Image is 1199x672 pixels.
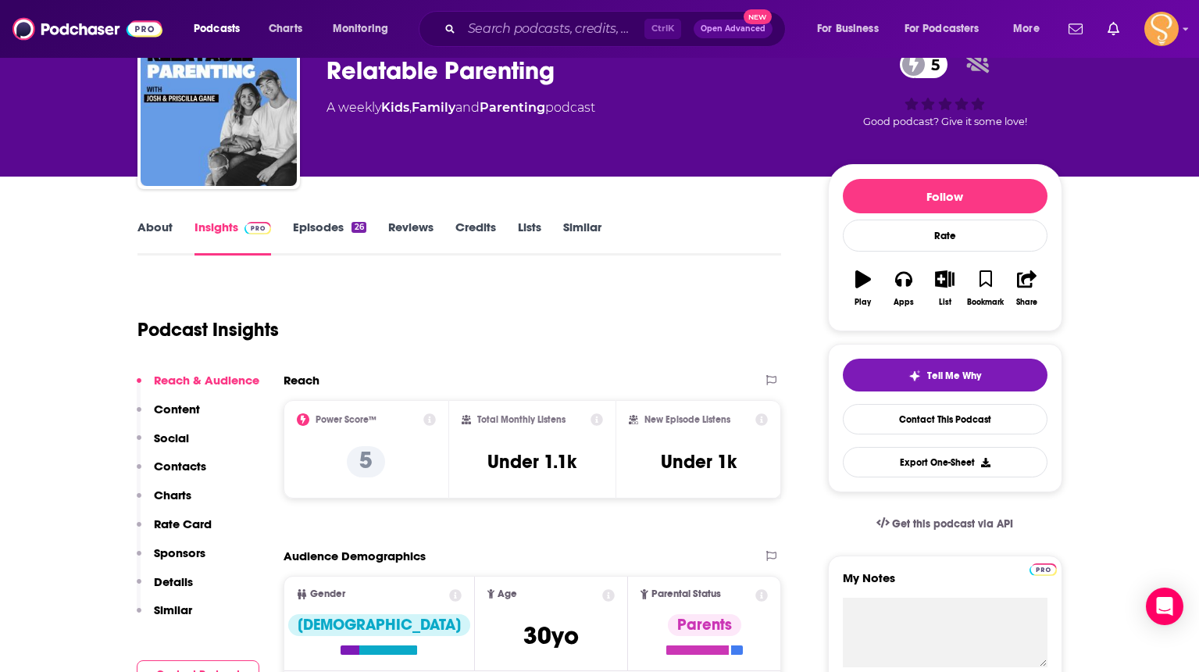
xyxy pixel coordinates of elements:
p: Similar [154,602,192,617]
a: Episodes26 [293,220,366,256]
a: Family [412,100,455,115]
span: Open Advanced [701,25,765,33]
p: Charts [154,488,191,502]
h3: Under 1k [661,450,737,474]
span: Gender [310,589,345,599]
div: A weekly podcast [327,98,595,117]
span: For Business [817,18,879,40]
a: Charts [259,16,312,41]
p: Details [154,574,193,589]
button: Play [843,260,883,316]
p: Social [154,431,189,445]
a: Similar [563,220,601,256]
h3: Under 1.1k [487,450,576,474]
button: Similar [137,602,192,631]
button: Reach & Audience [137,373,259,402]
a: Pro website [1029,561,1057,576]
span: Age [498,589,517,599]
a: Lists [518,220,541,256]
input: Search podcasts, credits, & more... [462,16,644,41]
button: Social [137,431,189,459]
span: Logged in as RebeccaAtkinson [1144,12,1179,46]
div: Share [1016,298,1037,307]
img: Podchaser - Follow, Share and Rate Podcasts [12,14,162,44]
div: 5Good podcast? Give it some love! [828,41,1062,138]
p: Contacts [154,459,206,474]
span: Get this podcast via API [892,517,1013,531]
div: Play [855,298,871,307]
button: Export One-Sheet [843,447,1047,477]
h2: Power Score™ [316,414,376,425]
div: Apps [894,298,914,307]
span: Good podcast? Give it some love! [863,116,1027,127]
button: Sponsors [137,545,205,574]
a: Contact This Podcast [843,404,1047,434]
span: Tell Me Why [927,370,981,382]
span: 30 yo [523,620,579,651]
button: Share [1006,260,1047,316]
h2: New Episode Listens [644,414,730,425]
div: Bookmark [967,298,1004,307]
span: New [744,9,772,24]
a: Show notifications dropdown [1062,16,1089,42]
a: Get this podcast via API [864,505,1026,543]
a: InsightsPodchaser Pro [194,220,272,256]
img: Podchaser Pro [1029,563,1057,576]
span: 5 [915,51,947,78]
span: Podcasts [194,18,240,40]
h2: Total Monthly Listens [477,414,566,425]
label: My Notes [843,570,1047,598]
a: Kids [381,100,409,115]
span: and [455,100,480,115]
span: Ctrl K [644,19,681,39]
button: Details [137,574,193,603]
button: Rate Card [137,517,212,545]
button: Contacts [137,459,206,488]
button: tell me why sparkleTell Me Why [843,359,1047,391]
button: List [924,260,965,316]
div: Parents [668,614,741,636]
a: Parenting [480,100,545,115]
span: Charts [269,18,302,40]
button: open menu [894,16,1002,41]
span: For Podcasters [905,18,980,40]
button: open menu [183,16,260,41]
img: User Profile [1144,12,1179,46]
button: Apps [883,260,924,316]
a: Reviews [388,220,434,256]
h2: Reach [284,373,319,388]
a: 5 [900,51,947,78]
div: Rate [843,220,1047,252]
span: , [409,100,412,115]
button: Charts [137,488,191,517]
h2: Audience Demographics [284,549,426,563]
button: Follow [843,179,1047,213]
button: open menu [322,16,409,41]
span: More [1013,18,1040,40]
img: tell me why sparkle [908,370,921,382]
button: Show profile menu [1144,12,1179,46]
button: Bookmark [965,260,1006,316]
a: Credits [455,220,496,256]
button: Content [137,402,200,431]
div: List [939,298,951,307]
div: Search podcasts, credits, & more... [434,11,801,47]
a: Show notifications dropdown [1101,16,1126,42]
h1: Podcast Insights [137,318,279,341]
a: About [137,220,173,256]
p: Rate Card [154,517,212,531]
button: Open AdvancedNew [694,20,773,38]
div: [DEMOGRAPHIC_DATA] [288,614,470,636]
img: Podchaser Pro [244,222,272,234]
p: 5 [347,446,385,477]
button: open menu [1002,16,1059,41]
img: Relatable Parenting [141,30,297,186]
p: Sponsors [154,545,205,560]
div: 26 [351,222,366,233]
button: open menu [806,16,898,41]
div: Open Intercom Messenger [1146,588,1183,625]
p: Content [154,402,200,416]
p: Reach & Audience [154,373,259,388]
